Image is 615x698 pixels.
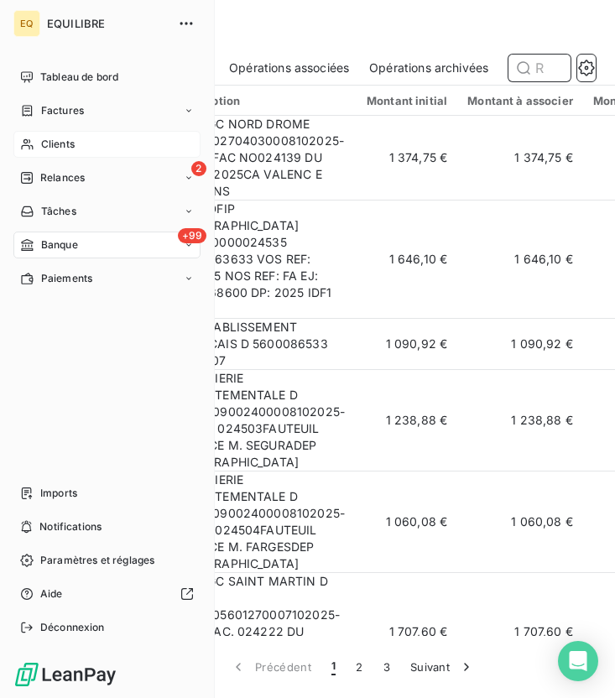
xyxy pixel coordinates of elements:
span: Paramètres et réglages [40,553,154,568]
td: 1 238,88 € [457,370,583,471]
td: 1 060,08 € [457,471,583,573]
button: 3 [373,649,400,685]
td: 1 646,10 € [457,201,583,319]
input: Rechercher [508,55,570,81]
span: Déconnexion [40,620,105,635]
td: VIR SGC SAINT MARTIN D HERES 1603805601270007102025-7291 FAC. 024222 DU [DATE] FAUTEUIL STRUCTURE... [167,573,357,691]
button: 2 [346,649,373,685]
td: 1 707,60 € [457,573,583,691]
td: VIR PAIERIE DEPARTEMENTALE D 1602409002400008102025-27331 024504FAUTEUIL SOLACE M. FARGESDEP [GEO... [167,471,357,573]
td: VIR SGC NORD DROME 1602602704030008102025-15124 FAC NO024139 DU 10/09/2025CA VALENC E ROMANS [167,116,357,201]
button: Précédent [220,649,321,685]
span: Relances [40,170,85,185]
div: EQ [13,10,40,37]
button: 1 [321,649,346,685]
td: 1 090,92 € [357,319,457,370]
div: Montant à associer [467,94,573,107]
span: Factures [41,103,84,118]
span: Banque [41,237,78,253]
td: 1 374,75 € [357,116,457,201]
a: Aide [13,581,201,607]
span: Opérations archivées [369,60,488,76]
td: VIR DDFIP [GEOGRAPHIC_DATA] 150940000024535 4000863633 VOS REF: 024535 NOS REF: FA EJ: 1513368600... [167,201,357,319]
td: VIR PAIERIE DEPARTEMENTALE D 1602409002400008102025-27332 024503FAUTEUIL SOLACE M. SEGURADEP [GEO... [167,370,357,471]
td: 1 374,75 € [457,116,583,201]
span: 2 [191,161,206,176]
span: Clients [41,137,75,152]
div: Open Intercom Messenger [558,641,598,681]
img: Logo LeanPay [13,661,117,688]
span: Aide [40,586,63,602]
td: 1 707,60 € [357,573,457,691]
span: Tâches [41,204,76,219]
td: VIR ETABLISSEMENT FRANCAIS D 5600086533 /023907 [167,319,357,370]
td: 1 060,08 € [357,471,457,573]
span: 1 [331,659,336,675]
span: Tableau de bord [40,70,118,85]
td: 1 090,92 € [457,319,583,370]
span: Notifications [39,519,102,534]
td: 1 646,10 € [357,201,457,319]
span: Opérations associées [229,60,349,76]
span: +99 [178,228,206,243]
span: Paiements [41,271,92,286]
td: 1 238,88 € [357,370,457,471]
span: Imports [40,486,77,501]
div: Description [177,94,347,107]
button: Suivant [400,649,485,685]
div: Montant initial [367,94,447,107]
span: EQUILIBRE [47,17,168,30]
